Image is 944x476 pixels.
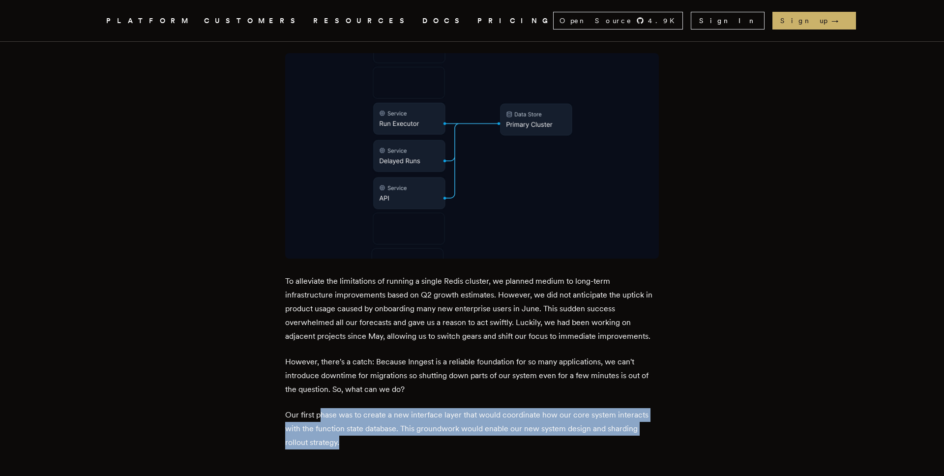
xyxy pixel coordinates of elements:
a: Sign In [691,12,765,30]
span: → [831,16,848,26]
button: RESOURCES [313,15,411,27]
p: To alleviate the limitations of running a single Redis cluster, we planned medium to long-term in... [285,274,659,343]
a: Sign up [772,12,856,30]
span: Open Source [560,16,632,26]
a: CUSTOMERS [204,15,301,27]
p: Our first phase was to create a new interface layer that would coordinate how our core system int... [285,408,659,449]
img: Our primary cluster is used by most services in the critical path [285,53,659,259]
p: However, there's a catch: Because Inngest is a reliable foundation for so many applications, we c... [285,355,659,396]
a: DOCS [422,15,466,27]
a: PRICING [477,15,553,27]
span: 4.9 K [648,16,680,26]
button: PLATFORM [106,15,192,27]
